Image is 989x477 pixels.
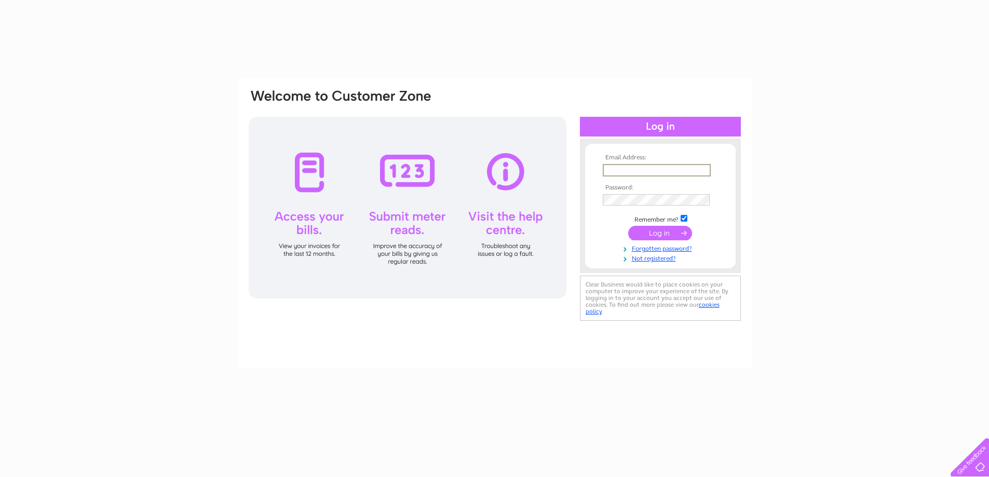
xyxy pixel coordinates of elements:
a: Forgotten password? [603,243,721,253]
td: Remember me? [600,213,721,224]
th: Email Address: [600,154,721,161]
div: Clear Business would like to place cookies on your computer to improve your experience of the sit... [580,276,741,321]
th: Password: [600,184,721,192]
a: Not registered? [603,253,721,263]
input: Submit [628,226,692,240]
a: cookies policy [586,301,720,315]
